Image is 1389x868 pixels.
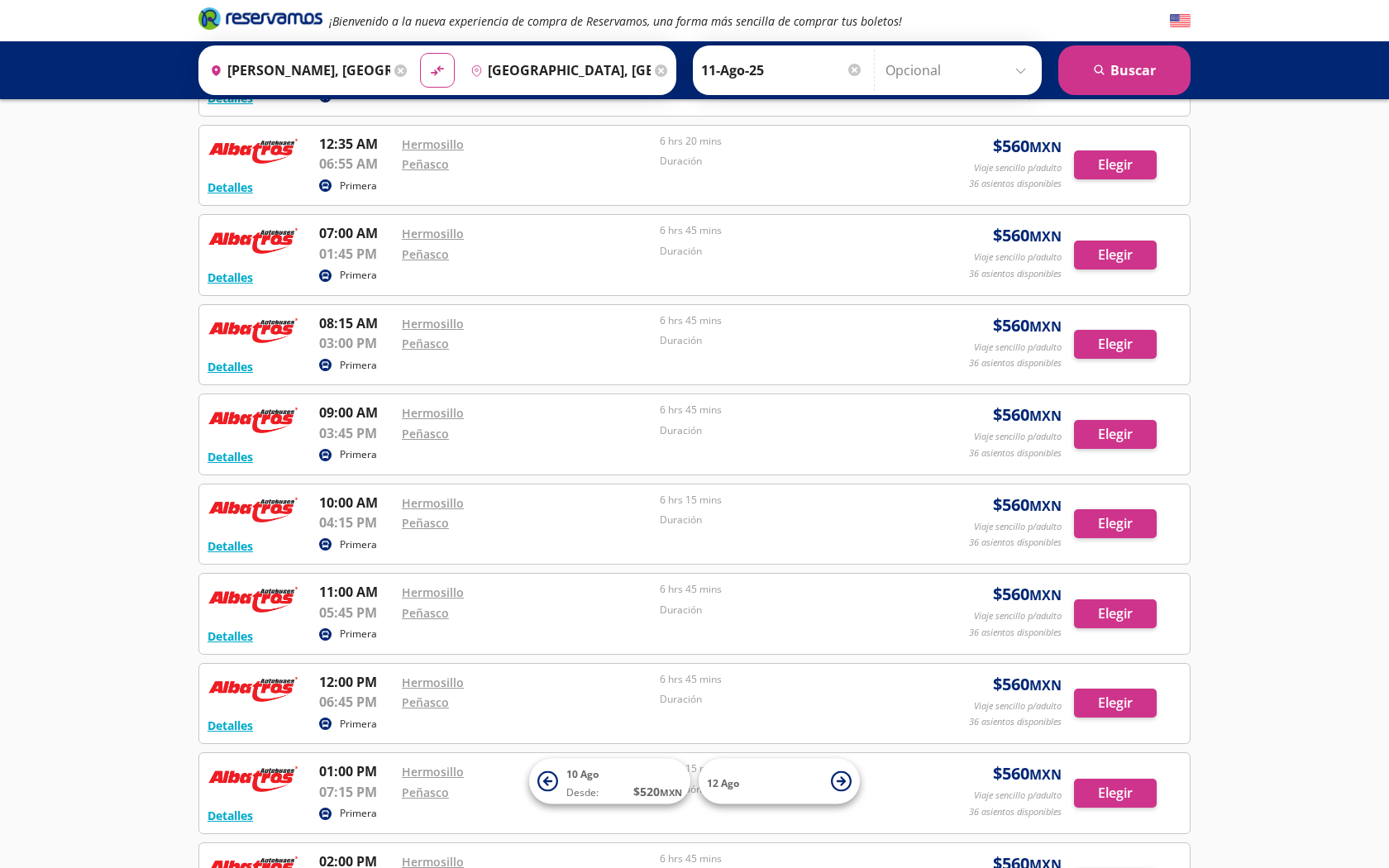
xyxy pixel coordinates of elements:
[699,759,860,804] button: 12 Ago
[885,50,1033,91] input: Opcional
[340,806,377,821] p: Primera
[208,403,298,436] img: RESERVAMOS
[969,446,1062,460] p: 36 asientos disponibles
[402,495,464,511] a: Hermosillo
[319,761,394,781] p: 01:00 PM
[701,50,863,91] input: Elegir Fecha
[707,775,739,789] span: 12 Ago
[402,426,449,441] a: Peñasco
[1029,497,1062,515] small: MXN
[660,223,909,238] p: 6 hrs 45 mins
[1074,509,1157,538] button: Elegir
[208,761,298,794] img: RESERVAMOS
[319,582,394,602] p: 11:00 AM
[993,761,1062,786] span: $ 560
[208,358,253,375] button: Detalles
[402,226,464,241] a: Hermosillo
[208,807,253,824] button: Detalles
[660,313,909,328] p: 6 hrs 45 mins
[660,403,909,417] p: 6 hrs 45 mins
[660,582,909,597] p: 6 hrs 45 mins
[319,333,394,353] p: 03:00 PM
[319,692,394,712] p: 06:45 PM
[974,789,1062,803] p: Viaje sencillo p/adulto
[319,244,394,264] p: 01:45 PM
[319,603,394,622] p: 05:45 PM
[402,515,449,531] a: Peñasco
[660,786,682,799] small: MXN
[633,783,682,800] span: $ 520
[660,672,909,687] p: 6 hrs 45 mins
[402,336,449,351] a: Peñasco
[660,333,909,348] p: Duración
[319,672,394,692] p: 12:00 PM
[340,268,377,283] p: Primera
[319,493,394,513] p: 10:00 AM
[993,313,1062,338] span: $ 560
[208,313,298,346] img: RESERVAMOS
[660,244,909,259] p: Duración
[1074,150,1157,179] button: Elegir
[1074,420,1157,449] button: Elegir
[566,767,599,781] span: 10 Ago
[974,430,1062,444] p: Viaje sencillo p/adulto
[402,764,464,780] a: Hermosillo
[340,179,377,193] p: Primera
[993,134,1062,159] span: $ 560
[208,179,253,196] button: Detalles
[993,403,1062,427] span: $ 560
[319,223,394,243] p: 07:00 AM
[208,717,253,734] button: Detalles
[1029,676,1062,694] small: MXN
[1074,689,1157,718] button: Elegir
[208,493,298,526] img: RESERVAMOS
[319,134,394,154] p: 12:35 AM
[319,513,394,532] p: 04:15 PM
[340,358,377,373] p: Primera
[993,672,1062,697] span: $ 560
[974,699,1062,713] p: Viaje sencillo p/adulto
[660,692,909,707] p: Duración
[198,6,322,31] i: Brand Logo
[529,759,690,804] button: 10 AgoDesde:$520MXN
[319,423,394,443] p: 03:45 PM
[203,50,390,91] input: Buscar Origen
[1029,138,1062,156] small: MXN
[969,177,1062,191] p: 36 asientos disponibles
[660,423,909,438] p: Duración
[402,316,464,331] a: Hermosillo
[974,520,1062,534] p: Viaje sencillo p/adulto
[402,246,449,262] a: Peñasco
[402,584,464,600] a: Hermosillo
[1074,779,1157,808] button: Elegir
[974,161,1062,175] p: Viaje sencillo p/adulto
[660,493,909,508] p: 6 hrs 15 mins
[208,627,253,645] button: Detalles
[969,356,1062,370] p: 36 asientos disponibles
[1170,11,1191,31] button: English
[969,715,1062,729] p: 36 asientos disponibles
[319,313,394,333] p: 08:15 AM
[969,267,1062,281] p: 36 asientos disponibles
[208,582,298,615] img: RESERVAMOS
[1058,45,1191,95] button: Buscar
[974,609,1062,623] p: Viaje sencillo p/adulto
[208,448,253,465] button: Detalles
[1029,227,1062,246] small: MXN
[660,851,909,866] p: 6 hrs 45 mins
[1029,317,1062,336] small: MXN
[566,785,599,800] span: Desde:
[208,537,253,555] button: Detalles
[340,627,377,641] p: Primera
[340,447,377,462] p: Primera
[1029,765,1062,784] small: MXN
[340,537,377,552] p: Primera
[329,13,902,29] em: ¡Bienvenido a la nueva experiencia de compra de Reservamos, una forma más sencilla de comprar tus...
[402,405,464,421] a: Hermosillo
[1074,330,1157,359] button: Elegir
[208,269,253,286] button: Detalles
[974,341,1062,355] p: Viaje sencillo p/adulto
[319,154,394,174] p: 06:55 AM
[660,513,909,527] p: Duración
[993,223,1062,248] span: $ 560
